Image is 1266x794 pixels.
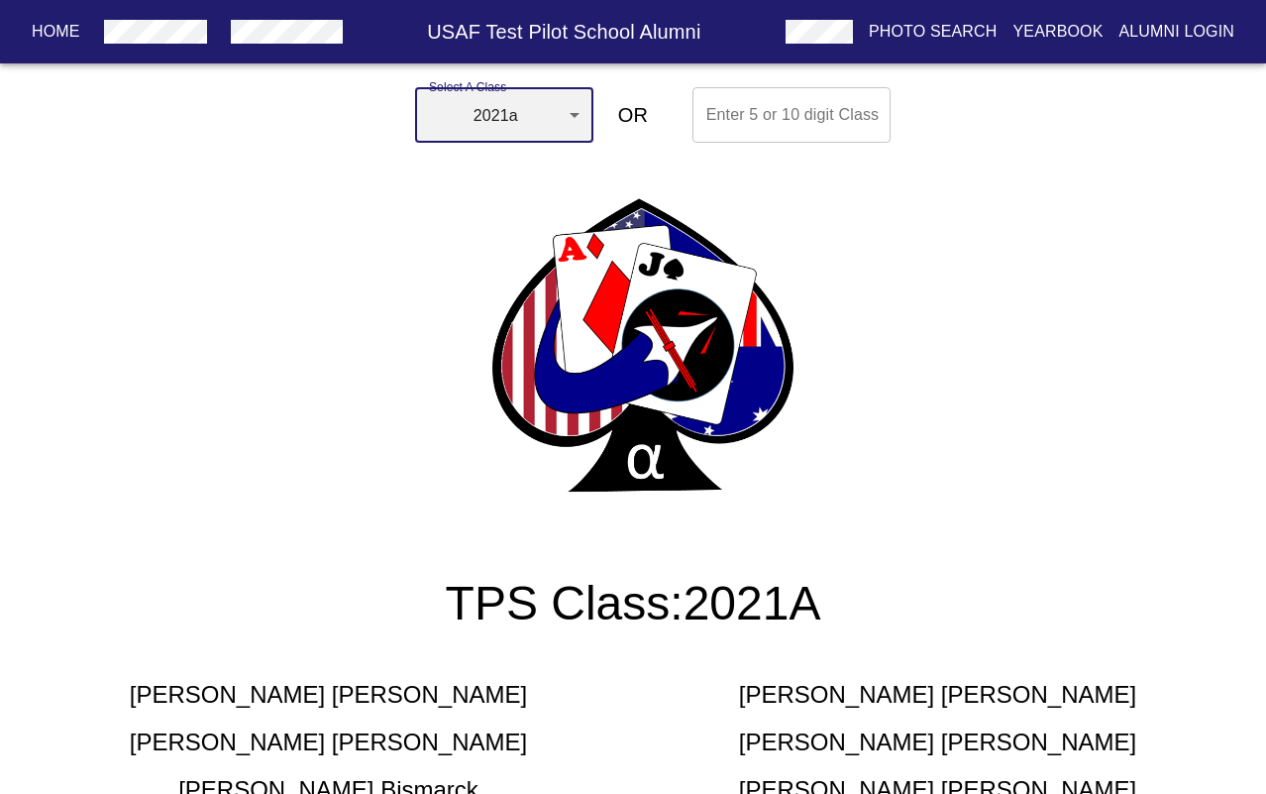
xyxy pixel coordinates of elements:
h6: USAF Test Pilot School Alumni [351,16,778,48]
button: Home [24,14,88,50]
button: Photo Search [861,14,1005,50]
h3: TPS Class: 2021A [24,576,1242,631]
h5: [PERSON_NAME] [PERSON_NAME] [739,727,1136,758]
h5: [PERSON_NAME] [PERSON_NAME] [130,727,527,758]
p: Home [32,20,80,44]
img: 2021a [451,198,816,540]
button: Yearbook [1004,14,1110,50]
p: Photo Search [869,20,998,44]
p: Alumni Login [1119,20,1235,44]
p: Yearbook [1012,20,1103,44]
h5: [PERSON_NAME] [PERSON_NAME] [130,679,527,711]
h5: [PERSON_NAME] [PERSON_NAME] [739,679,1136,711]
div: 2021a [415,87,593,143]
h6: OR [618,99,648,131]
button: Alumni Login [1111,14,1243,50]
